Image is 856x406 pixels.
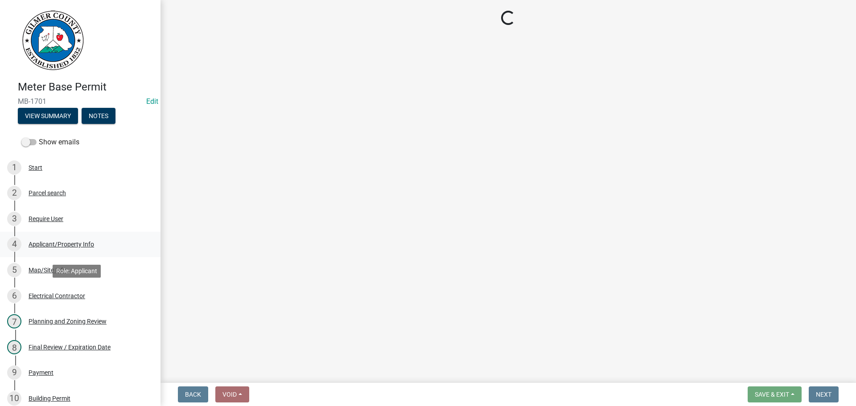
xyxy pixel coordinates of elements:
div: Final Review / Expiration Date [29,344,111,350]
div: Parcel search [29,190,66,196]
div: Electrical Contractor [29,293,85,299]
div: 1 [7,160,21,175]
div: Map/Site Info. [29,267,68,273]
a: Edit [146,97,158,106]
div: 9 [7,365,21,380]
div: Applicant/Property Info [29,241,94,247]
button: Back [178,386,208,402]
span: MB-1701 [18,97,143,106]
div: 7 [7,314,21,328]
div: 3 [7,212,21,226]
wm-modal-confirm: Summary [18,113,78,120]
div: Start [29,164,42,171]
div: Require User [29,216,63,222]
wm-modal-confirm: Edit Application Number [146,97,158,106]
span: Void [222,391,237,398]
div: Building Permit [29,395,70,402]
h4: Meter Base Permit [18,81,153,94]
wm-modal-confirm: Notes [82,113,115,120]
img: Gilmer County, Georgia [18,9,85,71]
div: Payment [29,369,53,376]
span: Back [185,391,201,398]
div: 10 [7,391,21,406]
button: Save & Exit [748,386,802,402]
span: Save & Exit [755,391,789,398]
button: Void [215,386,249,402]
button: Notes [82,108,115,124]
div: 8 [7,340,21,354]
div: 2 [7,186,21,200]
span: Next [816,391,831,398]
div: Planning and Zoning Review [29,318,107,324]
div: 6 [7,289,21,303]
button: View Summary [18,108,78,124]
div: 5 [7,263,21,277]
label: Show emails [21,137,79,148]
div: 4 [7,237,21,251]
div: Role: Applicant [53,265,101,278]
button: Next [809,386,839,402]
